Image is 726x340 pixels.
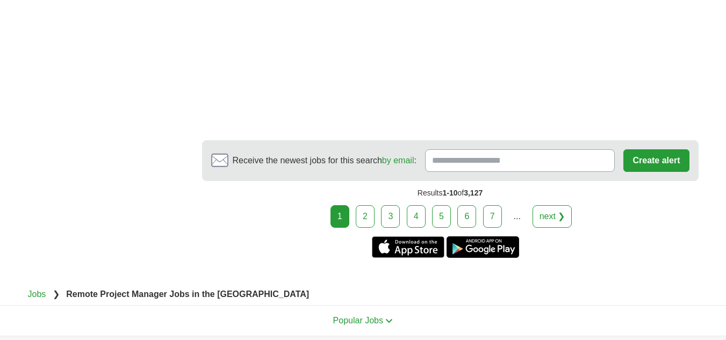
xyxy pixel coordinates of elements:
img: toggle icon [385,319,393,323]
a: next ❯ [533,205,572,228]
span: 1-10 [442,189,457,197]
button: Create alert [623,149,689,172]
a: Jobs [28,290,46,299]
strong: Remote Project Manager Jobs in the [GEOGRAPHIC_DATA] [66,290,309,299]
a: Get the Android app [447,236,519,258]
a: 2 [356,205,375,228]
a: Get the iPhone app [372,236,444,258]
div: Results of [202,181,699,205]
a: 6 [457,205,476,228]
span: 3,127 [464,189,483,197]
span: Popular Jobs [333,316,383,325]
a: 7 [483,205,502,228]
a: 5 [432,205,451,228]
a: 4 [407,205,426,228]
div: ... [506,206,528,227]
div: 1 [330,205,349,228]
span: ❯ [53,290,60,299]
a: 3 [381,205,400,228]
